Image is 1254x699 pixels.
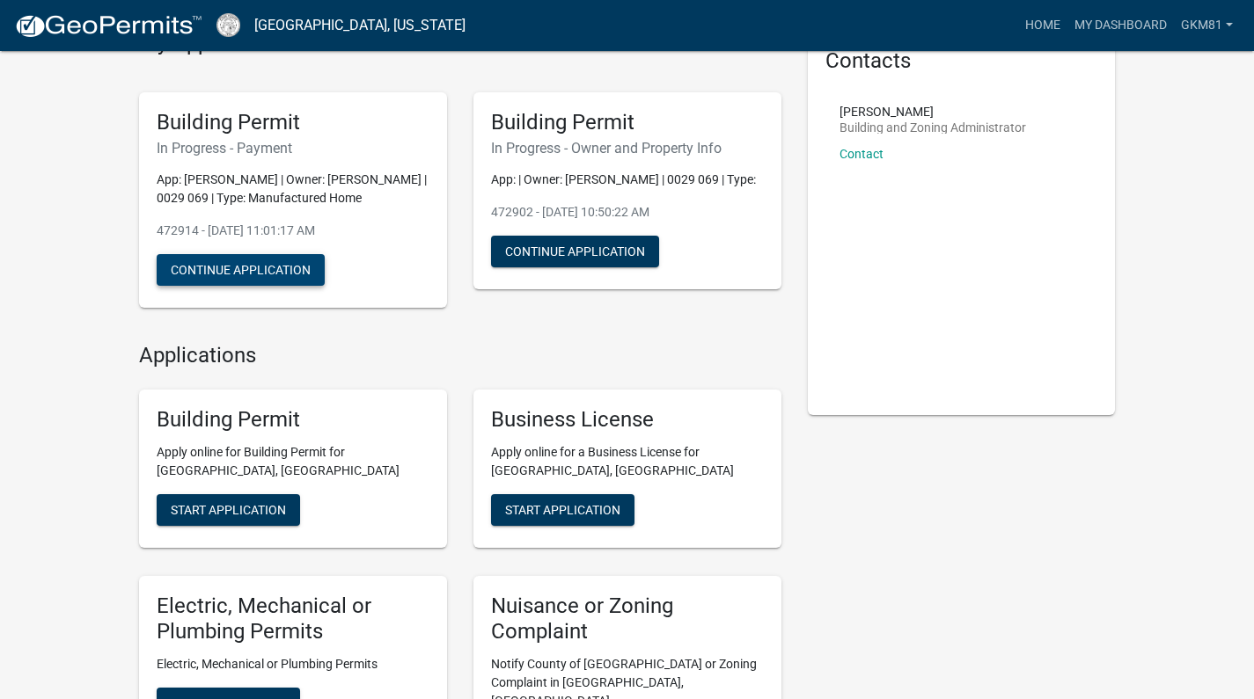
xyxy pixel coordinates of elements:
[157,655,429,674] p: Electric, Mechanical or Plumbing Permits
[157,443,429,480] p: Apply online for Building Permit for [GEOGRAPHIC_DATA], [GEOGRAPHIC_DATA]
[139,343,781,368] h4: Applications
[157,494,300,526] button: Start Application
[840,121,1026,134] p: Building and Zoning Administrator
[157,593,429,644] h5: Electric, Mechanical or Plumbing Permits
[171,503,286,517] span: Start Application
[491,443,764,480] p: Apply online for a Business License for [GEOGRAPHIC_DATA], [GEOGRAPHIC_DATA]
[491,203,764,222] p: 472902 - [DATE] 10:50:22 AM
[491,407,764,433] h5: Business License
[491,140,764,157] h6: In Progress - Owner and Property Info
[254,11,466,40] a: [GEOGRAPHIC_DATA], [US_STATE]
[491,494,634,526] button: Start Application
[1067,9,1174,42] a: My Dashboard
[157,254,325,286] button: Continue Application
[157,110,429,135] h5: Building Permit
[491,110,764,135] h5: Building Permit
[825,48,1098,74] h5: Contacts
[491,171,764,189] p: App: | Owner: [PERSON_NAME] | 0029 069 | Type:
[840,106,1026,118] p: [PERSON_NAME]
[840,147,884,161] a: Contact
[505,503,620,517] span: Start Application
[1018,9,1067,42] a: Home
[1174,9,1240,42] a: GKM81
[157,407,429,433] h5: Building Permit
[491,236,659,267] button: Continue Application
[491,593,764,644] h5: Nuisance or Zoning Complaint
[216,13,240,37] img: Cook County, Georgia
[157,140,429,157] h6: In Progress - Payment
[157,171,429,208] p: App: [PERSON_NAME] | Owner: [PERSON_NAME] | 0029 069 | Type: Manufactured Home
[157,222,429,240] p: 472914 - [DATE] 11:01:17 AM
